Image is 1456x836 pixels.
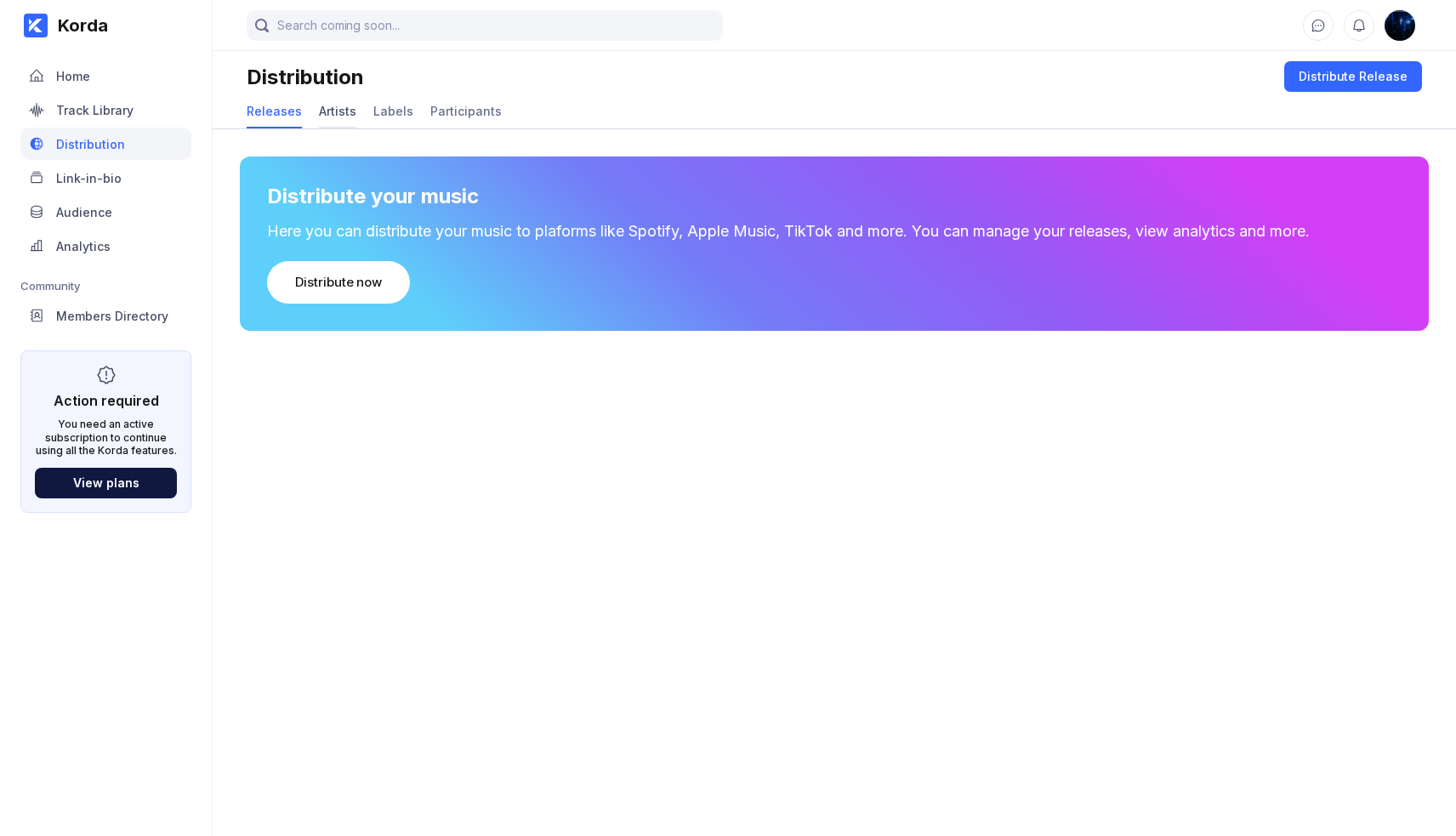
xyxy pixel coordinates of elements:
[35,468,177,498] button: View plans
[73,475,139,490] div: View plans
[56,69,90,83] div: Home
[56,171,122,185] div: Link-in-bio
[1284,61,1422,92] button: Distribute Release
[20,60,191,94] a: Home
[267,184,479,208] div: Distribute your music
[267,261,410,304] button: Distribute now
[267,222,1402,241] div: Here you can distribute your music to plaforms like Spotify, Apple Music, TikTok and more. You ca...
[20,299,191,333] a: Members Directory
[35,418,177,458] div: You need an active subscription to continue using all the Korda features.
[56,103,134,117] div: Track Library
[373,104,413,118] div: Labels
[48,15,108,36] div: Korda
[319,95,356,128] a: Artists
[1299,68,1408,85] div: Distribute Release
[430,104,502,118] div: Participants
[56,137,125,151] div: Distribution
[247,65,364,89] div: Distribution
[54,392,159,409] div: Action required
[20,279,191,293] div: Community
[373,95,413,128] a: Labels
[20,128,191,162] a: Distribution
[247,10,723,41] input: Search coming soon...
[20,162,191,196] a: Link-in-bio
[20,94,191,128] a: Track Library
[56,309,168,323] div: Members Directory
[247,104,302,118] div: Releases
[56,239,111,253] div: Analytics
[247,95,302,128] a: Releases
[20,196,191,230] a: Audience
[20,230,191,264] a: Analytics
[1385,10,1415,41] img: 160x160
[56,205,112,219] div: Audience
[430,95,502,128] a: Participants
[319,104,356,118] div: Artists
[295,274,382,291] div: Distribute now
[1385,10,1415,41] div: Robert Mang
